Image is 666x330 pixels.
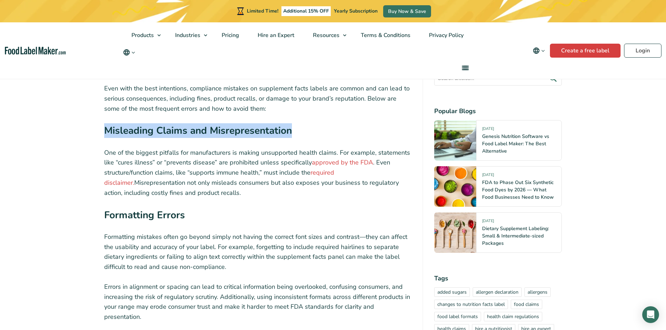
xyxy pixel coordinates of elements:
a: FDA to Phase Out Six Synthetic Food Dyes by 2026 — What Food Businesses Need to Know [482,179,554,200]
a: Dietary Supplement Labeling: Small & Intermediate-sized Packages [482,225,549,247]
h4: Popular Blogs [434,107,562,116]
a: Genesis Nutrition Software vs Food Label Maker: The Best Alternative [482,133,549,154]
span: Additional 15% OFF [281,6,331,16]
a: changes to nutrition facts label [434,300,508,309]
a: food label formats [434,312,481,321]
span: Pricing [220,31,240,39]
a: allergen declaration [473,287,522,297]
a: allergens [524,287,551,297]
span: Hire an Expert [256,31,295,39]
span: Terms & Conditions [359,31,411,39]
div: Open Intercom Messenger [642,306,659,323]
button: Change language [528,44,550,58]
a: Resources [304,22,350,48]
a: Pricing [213,22,247,48]
a: Hire an Expert [249,22,302,48]
span: [DATE] [482,172,494,180]
a: Terms & Conditions [352,22,418,48]
a: Food Label Maker homepage [5,47,66,55]
span: Limited Time! [247,8,278,14]
p: One of the biggest pitfalls for manufacturers is making unsupported health claims. For example, s... [104,148,412,198]
span: [DATE] [482,218,494,226]
a: Create a free label [550,44,621,58]
p: Even with the best intentions, compliance mistakes on supplement facts labels are common and can ... [104,83,412,113]
a: required disclaimer. [104,168,334,187]
p: Errors in alignment or spacing can lead to critical information being overlooked, confusing consu... [104,282,412,322]
a: food claims [511,300,542,309]
a: Buy Now & Save [383,5,431,17]
a: Products [122,22,164,48]
span: Yearly Subscription [334,8,378,14]
a: Login [624,44,661,58]
span: Products [129,31,155,39]
strong: Misleading Claims and Misrepresentation [104,124,292,137]
span: Industries [173,31,201,39]
a: added sugars [434,287,470,297]
a: Industries [166,22,211,48]
a: health claim regulations [484,312,542,321]
p: Formatting mistakes often go beyond simply not having the correct font sizes and contrast—they ca... [104,232,412,272]
a: Privacy Policy [420,22,471,48]
h4: Tags [434,274,562,283]
span: Resources [311,31,340,39]
strong: Formatting Errors [104,208,185,222]
a: menu [453,57,476,79]
a: approved by the FDA [312,158,373,167]
span: [DATE] [482,126,494,134]
span: Privacy Policy [427,31,464,39]
button: Change language [122,48,136,57]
